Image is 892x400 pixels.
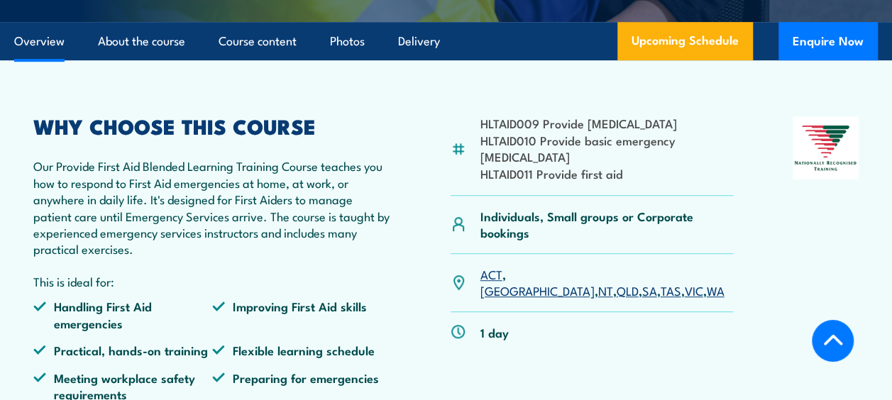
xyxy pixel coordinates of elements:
a: TAS [660,282,681,299]
li: Handling First Aid emergencies [33,298,212,331]
a: About the course [98,23,185,60]
a: Overview [14,23,65,60]
p: , , , , , , , [480,266,732,299]
button: Enquire Now [778,22,878,60]
p: 1 day [480,324,508,340]
li: HLTAID011 Provide first aid [480,165,732,182]
p: Our Provide First Aid Blended Learning Training Course teaches you how to respond to First Aid em... [33,157,391,257]
a: VIC [684,282,703,299]
a: Delivery [398,23,440,60]
img: Nationally Recognised Training logo. [793,116,859,179]
a: Upcoming Schedule [617,22,753,60]
li: HLTAID010 Provide basic emergency [MEDICAL_DATA] [480,132,732,165]
a: SA [642,282,656,299]
a: Course content [219,23,297,60]
h2: WHY CHOOSE THIS COURSE [33,116,391,135]
li: HLTAID009 Provide [MEDICAL_DATA] [480,115,732,131]
a: QLD [616,282,638,299]
li: Improving First Aid skills [212,298,391,331]
li: Flexible learning schedule [212,342,391,358]
a: NT [598,282,612,299]
a: ACT [480,265,502,282]
a: WA [706,282,724,299]
li: Practical, hands-on training [33,342,212,358]
p: Individuals, Small groups or Corporate bookings [480,208,732,241]
a: Photos [330,23,365,60]
p: This is ideal for: [33,273,391,289]
a: [GEOGRAPHIC_DATA] [480,282,594,299]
